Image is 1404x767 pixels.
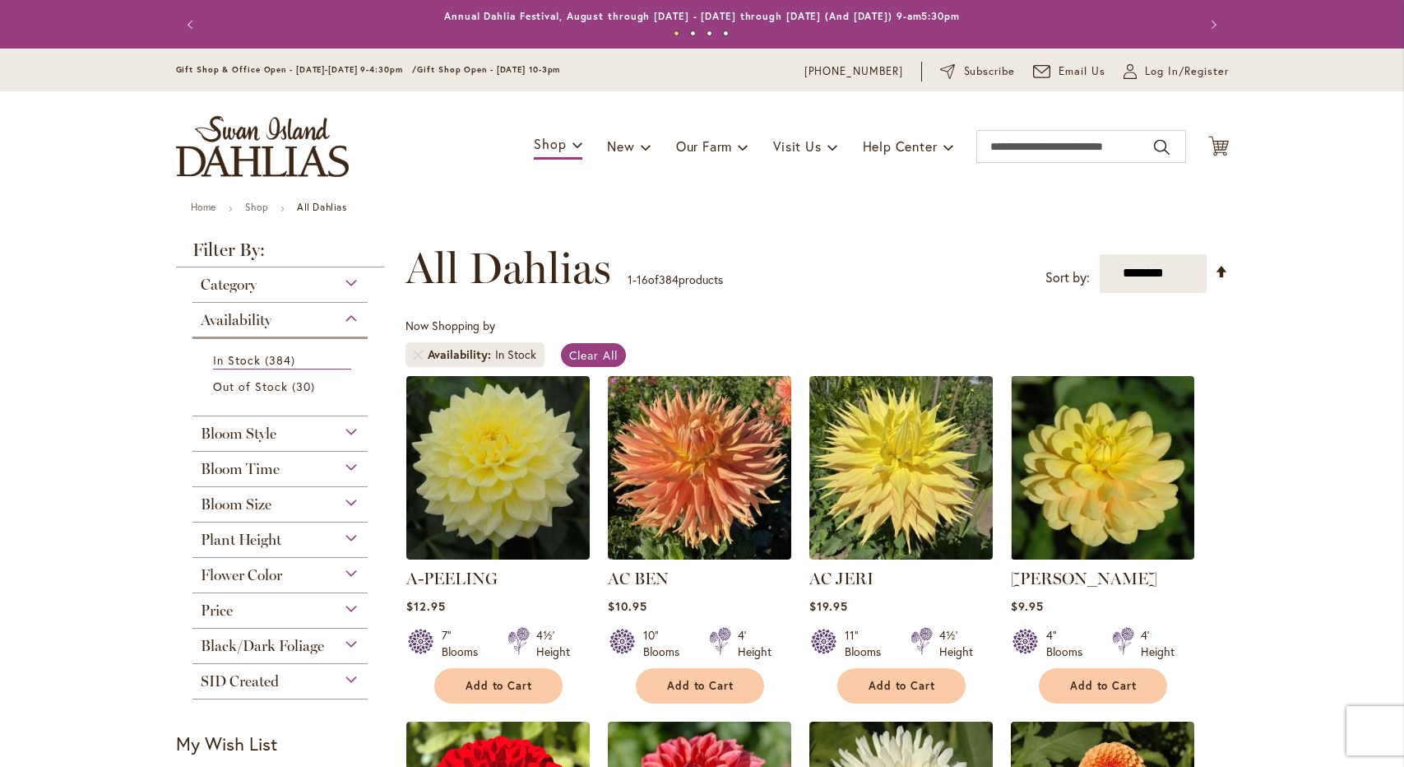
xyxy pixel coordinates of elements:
a: AHOY MATEY [1011,547,1194,563]
span: Out of Stock [213,379,289,394]
a: [PHONE_NUMBER] [804,63,904,80]
span: Availability [428,346,495,363]
span: Our Farm [676,137,732,155]
button: 4 of 4 [723,30,729,36]
div: 10" Blooms [643,627,689,660]
span: $19.95 [809,598,848,614]
span: 30 [292,378,319,395]
span: All Dahlias [405,244,611,293]
div: 4½' Height [536,627,570,660]
span: Flower Color [201,566,282,584]
div: 7" Blooms [442,627,488,660]
span: 384 [659,272,679,287]
span: Help Center [863,137,938,155]
div: In Stock [495,346,536,363]
button: Add to Cart [434,668,563,704]
button: 2 of 4 [690,30,696,36]
span: Subscribe [964,63,1016,80]
button: 1 of 4 [674,30,679,36]
a: AC Jeri [809,547,993,563]
span: Visit Us [773,137,821,155]
a: Clear All [561,343,626,367]
span: Add to Cart [1070,679,1138,693]
img: AC BEN [608,376,791,560]
span: In Stock [213,352,261,368]
img: AHOY MATEY [1011,376,1194,560]
span: SID Created [201,672,279,690]
span: 384 [265,351,299,369]
a: AC JERI [809,569,873,588]
a: Remove Availability In Stock [414,350,424,360]
a: In Stock 384 [213,351,352,370]
div: 4' Height [1141,627,1175,660]
span: Plant Height [201,531,281,549]
button: Add to Cart [837,668,966,704]
a: Email Us [1033,63,1105,80]
span: Log In/Register [1145,63,1229,80]
span: Add to Cart [466,679,533,693]
img: AC Jeri [809,376,993,560]
a: A-Peeling [406,547,590,563]
span: Bloom Size [201,495,271,514]
button: Previous [176,8,209,41]
span: Category [201,276,257,294]
span: New [607,137,634,155]
strong: My Wish List [176,732,277,755]
span: Now Shopping by [405,318,495,333]
span: $12.95 [406,598,446,614]
a: Subscribe [940,63,1015,80]
span: Add to Cart [869,679,936,693]
span: $10.95 [608,598,647,614]
span: Gift Shop Open - [DATE] 10-3pm [417,64,560,75]
span: Shop [534,135,566,152]
button: Add to Cart [1039,668,1167,704]
div: 11" Blooms [845,627,891,660]
span: Clear All [569,347,618,363]
a: Log In/Register [1124,63,1229,80]
div: 4½' Height [939,627,973,660]
a: Annual Dahlia Festival, August through [DATE] - [DATE] through [DATE] (And [DATE]) 9-am5:30pm [444,10,960,22]
a: Shop [245,201,268,213]
span: Price [201,602,233,620]
span: Email Us [1059,63,1105,80]
a: store logo [176,116,349,177]
span: Black/Dark Foliage [201,637,324,655]
span: Bloom Time [201,460,280,478]
img: A-Peeling [406,376,590,560]
button: Next [1196,8,1229,41]
a: AC BEN [608,569,669,588]
strong: All Dahlias [297,201,347,213]
div: 4' Height [738,627,772,660]
span: $9.95 [1011,598,1044,614]
button: Add to Cart [636,668,764,704]
button: 3 of 4 [707,30,712,36]
label: Sort by: [1045,263,1090,293]
span: Add to Cart [667,679,734,693]
strong: Filter By: [176,241,385,267]
div: 4" Blooms [1046,627,1092,660]
span: Availability [201,311,271,329]
a: A-PEELING [406,569,498,588]
span: Bloom Style [201,425,276,443]
a: [PERSON_NAME] [1011,569,1157,588]
span: 16 [637,272,648,287]
a: AC BEN [608,547,791,563]
p: - of products [628,267,723,293]
span: 1 [628,272,632,287]
a: Out of Stock 30 [213,378,352,395]
span: Gift Shop & Office Open - [DATE]-[DATE] 9-4:30pm / [176,64,418,75]
a: Home [191,201,216,213]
